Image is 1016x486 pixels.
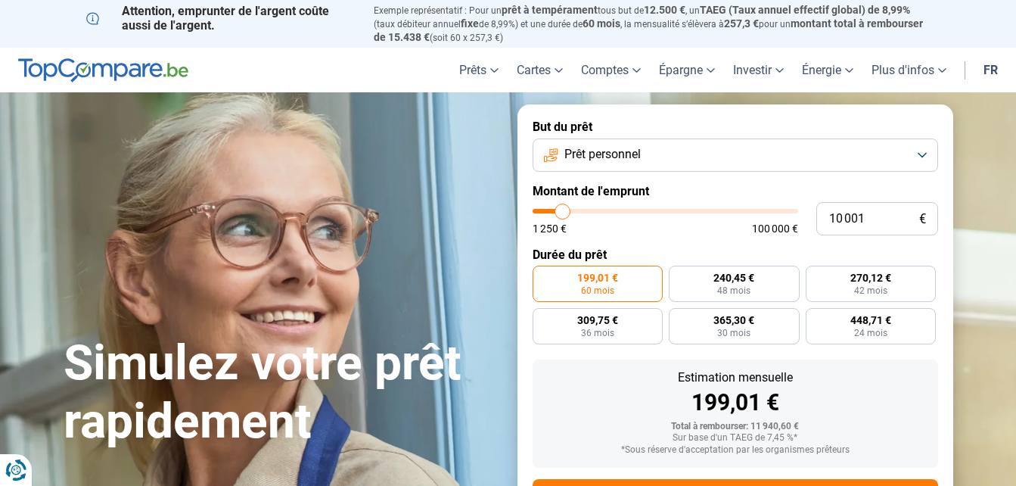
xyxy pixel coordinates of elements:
span: 30 mois [717,329,750,338]
span: 60 mois [581,286,614,295]
span: 199,01 € [577,273,618,283]
span: 270,12 € [850,273,891,283]
span: fixe [461,17,479,30]
a: Énergie [793,48,862,92]
span: 448,71 € [850,315,891,326]
span: TAEG (Taux annuel effectif global) de 8,99% [700,4,910,16]
span: 309,75 € [577,315,618,326]
a: Cartes [508,48,572,92]
span: 60 mois [583,17,620,30]
div: 199,01 € [545,391,926,414]
span: 1 250 € [533,223,567,234]
div: Estimation mensuelle [545,372,926,384]
label: Durée du prêt [533,248,938,262]
span: 24 mois [854,329,887,338]
a: Prêts [450,48,508,92]
label: Montant de l'emprunt [533,184,938,198]
span: prêt à tempérament [502,4,598,16]
span: € [919,213,926,226]
img: TopCompare [18,58,188,83]
span: 12.500 € [644,4,685,16]
span: montant total à rembourser de 15.438 € [374,17,923,43]
span: 48 mois [717,286,750,295]
div: Total à rembourser: 11 940,60 € [545,422,926,432]
span: 257,3 € [724,17,759,30]
label: But du prêt [533,120,938,134]
span: 36 mois [581,329,614,338]
a: Épargne [650,48,724,92]
div: Sur base d'un TAEG de 7,45 %* [545,433,926,444]
a: Investir [724,48,793,92]
span: Prêt personnel [564,146,641,163]
p: Attention, emprunter de l'argent coûte aussi de l'argent. [86,4,356,33]
a: Comptes [572,48,650,92]
p: Exemple représentatif : Pour un tous but de , un (taux débiteur annuel de 8,99%) et une durée de ... [374,4,931,44]
button: Prêt personnel [533,139,938,172]
a: Plus d'infos [862,48,955,92]
a: fr [974,48,1007,92]
span: 240,45 € [713,273,754,283]
span: 100 000 € [752,223,798,234]
div: *Sous réserve d'acceptation par les organismes prêteurs [545,445,926,456]
span: 42 mois [854,286,887,295]
h1: Simulez votre prêt rapidement [64,335,499,451]
span: 365,30 € [713,315,754,326]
